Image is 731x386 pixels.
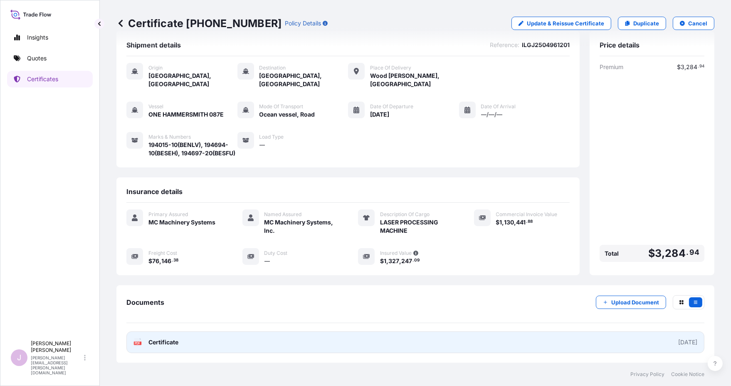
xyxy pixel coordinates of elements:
span: Description Of Cargo [380,211,430,218]
span: [GEOGRAPHIC_DATA], [GEOGRAPHIC_DATA] [148,72,237,88]
p: Update & Reissue Certificate [527,19,604,27]
span: ONE HAMMERSMITH 087E [148,110,224,119]
a: Certificates [7,71,93,87]
span: Primary Assured [148,211,188,218]
a: Update & Reissue Certificate [511,17,611,30]
span: 1 [500,219,502,225]
span: Freight Cost [148,250,177,257]
p: Duplicate [633,19,659,27]
span: — [264,257,270,265]
span: MC Machinery Systems [148,218,215,227]
span: Mode of Transport [259,103,304,110]
span: 3 [655,248,662,259]
span: $ [496,219,500,225]
span: Named Assured [264,211,302,218]
p: Insights [27,33,48,42]
span: $ [677,64,681,70]
span: 3 [681,64,684,70]
span: LASER PROCESSING MACHINE [380,218,454,235]
p: Cancel [688,19,707,27]
span: Ocean vessel, Road [259,110,315,119]
span: Total [605,249,619,258]
span: . [698,65,699,68]
span: 94 [690,250,699,255]
span: , [386,258,388,264]
button: Cancel [673,17,714,30]
span: Duty Cost [264,250,288,257]
a: Insights [7,29,93,46]
span: 76 [152,258,159,264]
span: 284 [665,248,686,259]
span: MC Machinery Systems, Inc. [264,218,338,235]
span: . [687,250,689,255]
span: 284 [686,64,697,70]
span: [DATE] [370,110,389,119]
span: 327 [388,258,399,264]
span: 146 [161,258,171,264]
span: J [17,354,21,362]
p: [PERSON_NAME][EMAIL_ADDRESS][PERSON_NAME][DOMAIN_NAME] [31,355,82,375]
span: 94 [699,65,704,68]
span: 194015-10(BENLV), 194694-10(BESEH), 194697-20(BESFU) [148,141,237,157]
span: $ [380,258,384,264]
span: 1 [384,258,386,264]
span: 441 [516,219,526,225]
span: 247 [401,258,412,264]
a: Duplicate [618,17,666,30]
div: [DATE] [678,338,697,346]
span: Vessel [148,103,163,110]
a: PDFCertificate[DATE] [126,331,704,353]
span: Place of Delivery [370,65,411,71]
a: Quotes [7,50,93,67]
span: 38 [173,259,178,262]
span: Date of Departure [370,103,413,110]
p: [PERSON_NAME] [PERSON_NAME] [31,340,82,354]
span: Origin [148,65,163,71]
span: 09 [414,259,420,262]
span: , [514,219,516,225]
span: , [502,219,504,225]
p: Quotes [27,54,47,62]
span: Wood [PERSON_NAME], [GEOGRAPHIC_DATA] [370,72,459,88]
span: , [159,258,161,264]
span: Marks & Numbers [148,134,191,140]
span: , [684,64,686,70]
span: . [526,220,527,223]
span: Load Type [259,134,284,140]
span: [GEOGRAPHIC_DATA], [GEOGRAPHIC_DATA] [259,72,348,88]
span: , [662,248,665,259]
span: Commercial Invoice Value [496,211,558,218]
span: . [172,259,173,262]
p: Upload Document [611,298,659,306]
span: Destination [259,65,286,71]
span: . [412,259,414,262]
span: Certificate [148,338,178,346]
span: $ [648,248,655,259]
p: Policy Details [285,19,321,27]
a: Privacy Policy [630,371,664,378]
span: 88 [528,220,533,223]
a: Cookie Notice [671,371,704,378]
text: PDF [135,342,141,345]
span: Date of Arrival [481,103,516,110]
span: Premium [600,63,623,71]
span: Insurance details [126,187,183,196]
span: —/—/— [481,110,503,119]
button: Upload Document [596,296,666,309]
p: Certificates [27,75,58,83]
span: Documents [126,298,164,306]
span: , [399,258,401,264]
span: Insured Value [380,250,412,257]
p: Certificate [PHONE_NUMBER] [116,17,282,30]
span: $ [148,258,152,264]
span: 130 [504,219,514,225]
span: — [259,141,265,149]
